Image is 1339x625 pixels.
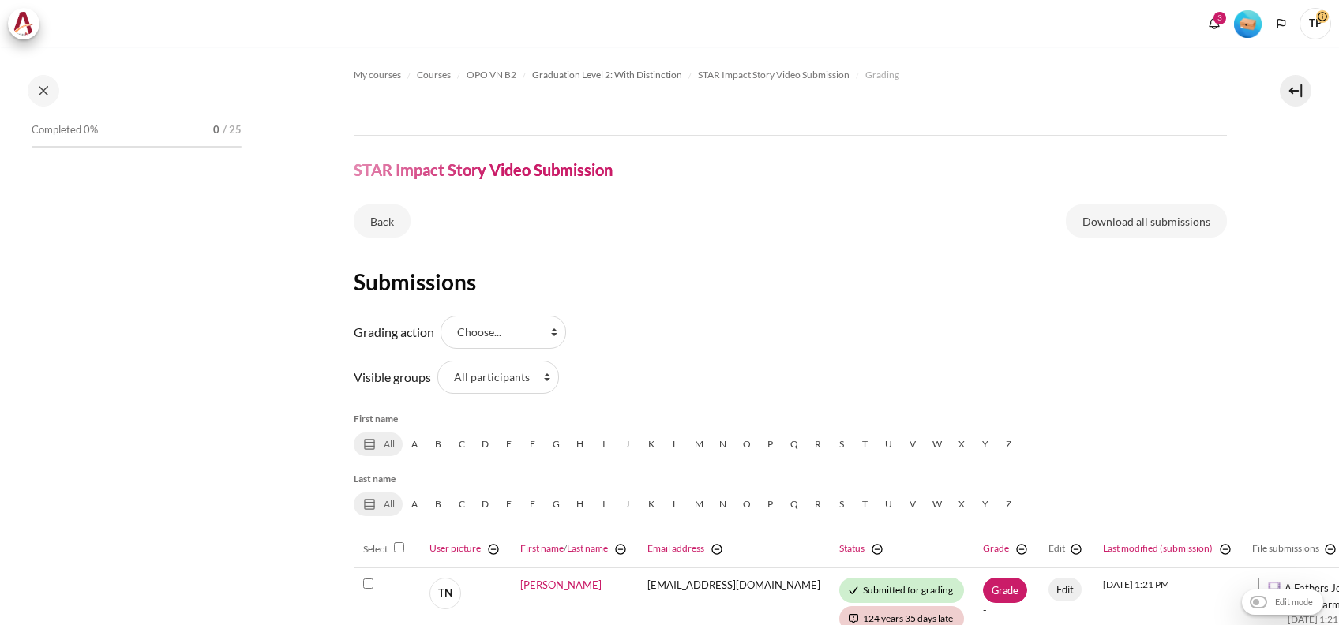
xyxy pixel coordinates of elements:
[866,541,885,557] a: Hide Status
[403,432,426,456] a: A
[520,542,564,554] a: First name
[1319,541,1338,557] a: Hide File submissions
[8,8,47,39] a: Architeck Architeck
[545,492,568,516] a: G
[429,578,467,609] a: TN
[759,492,782,516] a: P
[567,542,608,554] a: Last name
[592,492,616,516] a: I
[403,492,426,516] a: A
[973,432,997,456] a: Y
[865,65,899,84] a: Grading
[1300,8,1331,39] span: TP
[973,492,997,516] a: Y
[925,432,950,456] a: W
[663,432,687,456] a: L
[997,492,1021,516] a: Z
[32,119,242,163] a: Completed 0% 0 / 25
[354,432,403,456] a: All
[467,68,516,82] span: OPO VN B2
[925,492,950,516] a: W
[354,268,1227,296] h2: Submissions
[1039,532,1093,567] th: Edit
[639,432,663,456] a: K
[532,68,682,82] span: Graduation Level 2: With Distinction
[568,432,592,456] a: H
[639,492,663,516] a: K
[450,432,474,456] a: C
[706,541,725,557] a: Hide Email address
[223,122,242,138] span: / 25
[354,532,420,567] th: Select
[1213,12,1226,24] div: 3
[865,68,899,82] span: Grading
[839,578,964,603] div: Submitted for grading
[1270,12,1293,36] button: Languages
[782,492,806,516] a: Q
[354,65,401,84] a: My courses
[474,492,497,516] a: D
[426,432,450,456] a: B
[877,432,901,456] a: U
[354,204,411,238] a: Back
[616,492,639,516] a: J
[354,159,613,180] h4: STAR Impact Story Video Submission
[545,432,568,456] a: G
[426,492,450,516] a: B
[521,432,545,456] a: F
[1300,8,1331,39] a: User menu
[877,492,901,516] a: U
[853,432,877,456] a: T
[1234,10,1262,38] img: Level #1
[497,432,521,456] a: E
[354,68,401,82] span: My courses
[759,432,782,456] a: P
[735,432,759,456] a: O
[806,492,830,516] a: R
[1217,541,1233,557] img: switch_minus
[647,542,704,554] a: Email address
[1202,12,1226,36] div: Show notification window with 3 new notifications
[698,68,850,82] span: STAR Impact Story Video Submission
[782,432,806,456] a: Q
[467,65,516,84] a: OPO VN B2
[997,432,1021,456] a: Z
[429,542,481,554] a: User picture
[394,542,404,552] input: Select all
[950,432,973,456] a: X
[1065,541,1084,557] a: Hide Edit
[13,12,35,36] img: Architeck
[901,432,925,456] a: V
[354,368,431,387] label: Visible groups
[1266,582,1282,597] img: A Fathers Journey Guiding with Love, Not Pressure-Pharmacist or Veterinarian?.mp4
[32,122,98,138] span: Completed 0%
[568,492,592,516] a: H
[482,541,501,557] a: Hide User picture
[532,65,682,84] a: Graduation Level 2: With Distinction
[711,432,735,456] a: N
[853,492,877,516] a: T
[609,541,628,557] a: Hide Full name
[497,492,521,516] a: E
[474,432,497,456] a: D
[417,65,451,84] a: Courses
[429,578,461,609] span: TN
[869,541,885,557] img: switch_minus
[1068,541,1084,557] img: switch_minus
[839,542,865,554] a: Status
[983,578,1028,603] a: Grade
[354,323,434,342] label: Grading action
[521,492,545,516] a: F
[1322,541,1338,557] img: switch_minus
[1066,204,1227,238] a: Download all submissions
[354,412,1227,426] h5: First name
[1014,541,1030,557] img: switch_minus
[417,68,451,82] span: Courses
[1103,542,1213,554] a: Last modified (submission)
[806,432,830,456] a: R
[687,432,711,456] a: M
[687,492,711,516] a: M
[901,492,925,516] a: V
[663,492,687,516] a: L
[698,65,850,84] a: STAR Impact Story Video Submission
